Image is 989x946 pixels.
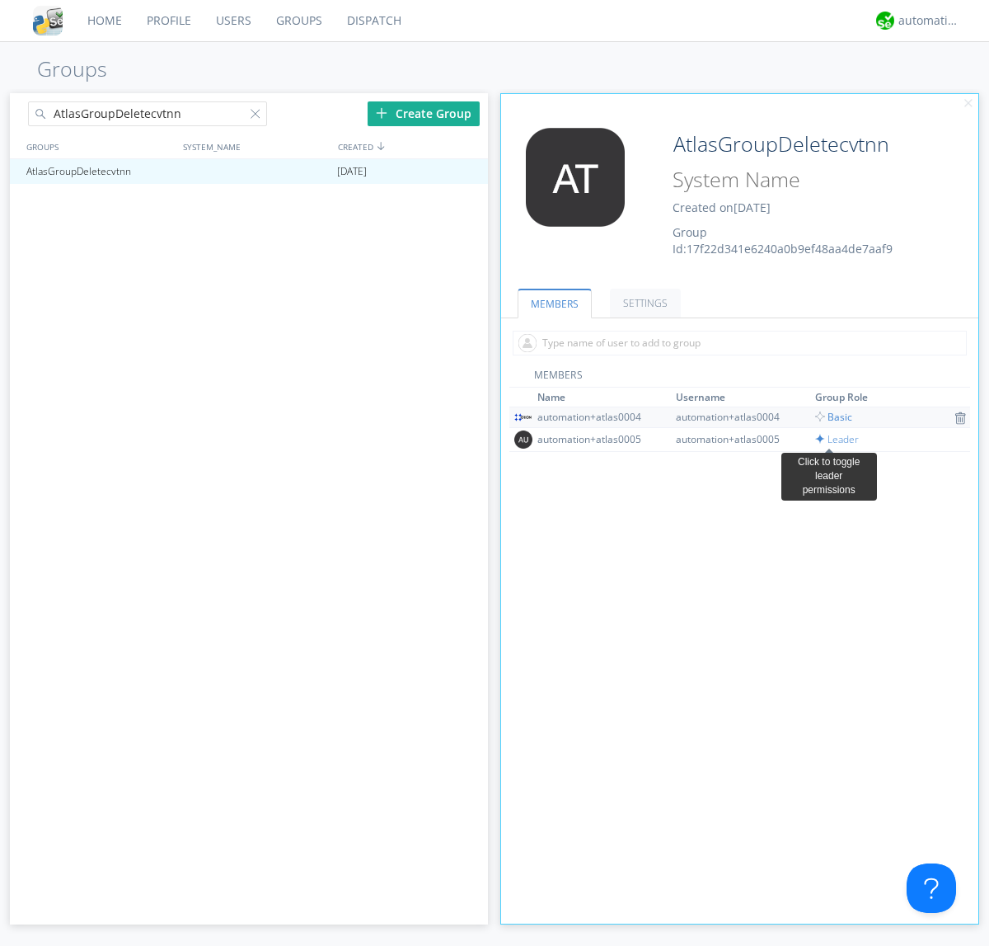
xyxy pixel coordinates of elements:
[337,159,367,184] span: [DATE]
[10,159,488,184] a: AtlasGroupDeletecvtnn[DATE]
[513,128,637,227] img: 373638.png
[518,289,592,318] a: MEMBERS
[376,107,387,119] img: plus.svg
[815,410,852,424] span: Basic
[514,413,532,421] img: orion-labs-logo.svg
[610,289,681,318] a: SETTINGS
[734,200,771,215] span: [DATE]
[514,431,532,449] img: 373638.png
[513,331,967,355] input: Type name of user to add to group
[33,6,63,35] img: cddb5a64eb264b2086981ab96f4c1ba7
[667,164,933,195] input: System Name
[509,368,971,388] div: MEMBERS
[22,134,175,158] div: GROUPS
[676,432,799,446] div: automation+atlas0005
[673,224,893,257] span: Group Id: 17f22d341e6240a0b9ef48aa4de7aaf9
[898,12,960,29] div: automation+atlas
[535,388,674,407] th: Toggle SortBy
[788,455,870,497] div: Click to toggle leader permissions
[28,101,267,126] input: Search groups
[334,134,490,158] div: CREATED
[537,432,661,446] div: automation+atlas0005
[22,159,176,184] div: AtlasGroupDeletecvtnn
[963,98,974,110] img: cancel.svg
[537,410,661,424] div: automation+atlas0004
[676,410,799,424] div: automation+atlas0004
[954,412,966,425] img: icon-trash.svg
[815,432,859,446] span: Leader
[876,12,894,30] img: d2d01cd9b4174d08988066c6d424eccd
[673,200,771,215] span: Created on
[673,388,813,407] th: Toggle SortBy
[179,134,334,158] div: SYSTEM_NAME
[813,388,952,407] th: Toggle SortBy
[667,128,933,161] input: Group Name
[368,101,480,126] div: Create Group
[907,864,956,913] iframe: Toggle Customer Support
